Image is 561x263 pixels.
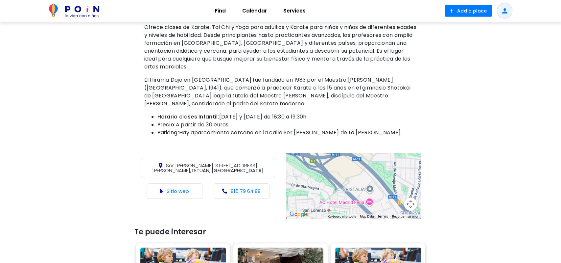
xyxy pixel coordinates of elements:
[360,214,374,219] button: Map Data
[167,188,189,195] a: Sitio web
[134,228,427,236] h3: Te puede interesar
[234,3,275,19] a: Calendar
[157,121,417,129] li: A partir de 30 euros
[157,113,417,121] li: [DATE] y [DATE] de 18:30 a 19:30h
[152,162,257,174] span: Sor [PERSON_NAME][STREET_ADDRESS][PERSON_NAME],
[144,76,417,108] p: El Hiruma Dojo en [GEOGRAPHIC_DATA] fue fundado en 1983 por el Maestro [PERSON_NAME] ([GEOGRAPHIC...
[157,113,219,120] strong: Horario clases Infantil:
[275,3,314,19] a: Services
[212,6,229,16] span: Find
[392,215,418,218] a: Report a map error
[378,214,388,219] a: Terms (opens in new tab)
[239,6,270,16] span: Calendar
[231,188,261,195] a: 915 79 64 89
[157,129,179,136] strong: Parking:
[328,214,356,219] button: Keyboard shortcuts
[207,3,234,19] a: Find
[288,210,310,219] a: Open this area in Google Maps (opens a new window)
[144,23,417,71] p: Ofrece clases de Karate, Tai Chi y Yoga para adultos y Karate para niños y niñas de diferentes ed...
[445,5,492,17] button: Add a place
[288,210,310,219] img: Google
[157,121,176,128] strong: Precio:
[157,129,417,137] li: Hay aparcamiento cercano en la calle Sor [PERSON_NAME] de La [PERSON_NAME]
[152,162,264,174] span: TETUÁN, [GEOGRAPHIC_DATA]
[49,4,99,17] img: POiN
[404,197,417,211] button: Map camera controls
[280,6,309,16] span: Services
